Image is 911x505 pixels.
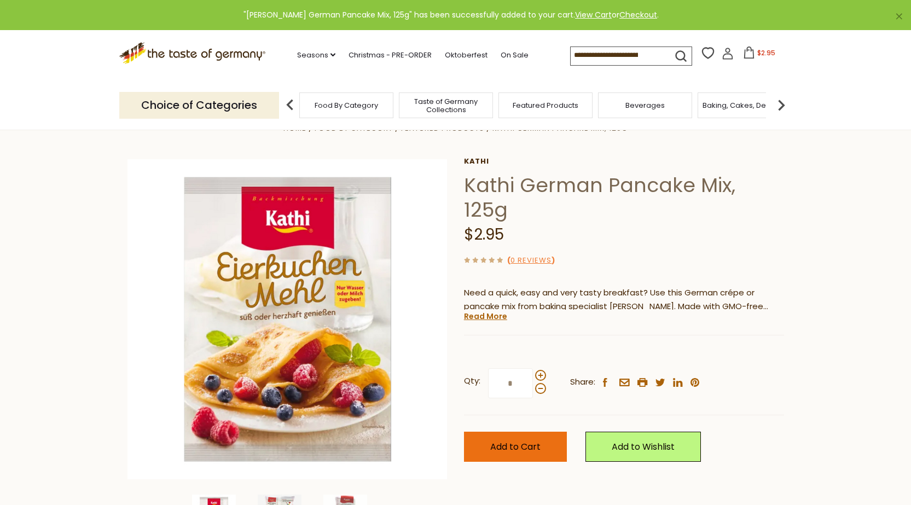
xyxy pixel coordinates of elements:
[575,9,612,20] a: View Cart
[490,440,541,453] span: Add to Cart
[464,286,784,314] p: Need a quick, easy and very tasty breakfast? Use this German crépe or pancake mix from baking spe...
[585,432,701,462] a: Add to Wishlist
[770,94,792,116] img: next arrow
[570,375,595,389] span: Share:
[513,101,578,109] a: Featured Products
[896,13,902,20] a: ×
[279,94,301,116] img: previous arrow
[464,224,504,245] span: $2.95
[510,255,552,266] a: 0 Reviews
[619,9,657,20] a: Checkout
[703,101,787,109] a: Baking, Cakes, Desserts
[349,49,432,61] a: Christmas - PRE-ORDER
[297,49,335,61] a: Seasons
[9,9,893,21] div: "[PERSON_NAME] German Pancake Mix, 125g" has been successfully added to your cart. or .
[464,432,567,462] button: Add to Cart
[315,101,378,109] a: Food By Category
[464,311,507,322] a: Read More
[445,49,488,61] a: Oktoberfest
[464,173,784,222] h1: Kathi German Pancake Mix, 125g
[757,48,775,57] span: $2.95
[501,49,529,61] a: On Sale
[625,101,665,109] a: Beverages
[464,374,480,388] strong: Qty:
[488,368,533,398] input: Qty:
[119,92,279,119] p: Choice of Categories
[736,47,782,63] button: $2.95
[402,97,490,114] a: Taste of Germany Collections
[507,255,555,265] span: ( )
[464,157,784,166] a: Kathi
